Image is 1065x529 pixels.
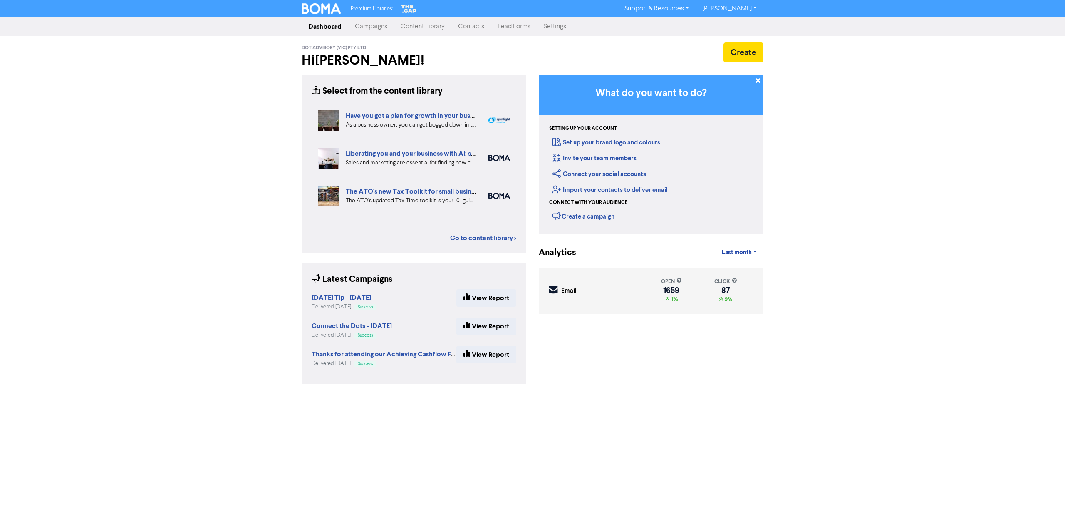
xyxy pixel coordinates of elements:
[669,296,678,303] span: 1%
[456,289,516,307] a: View Report
[551,87,751,99] h3: What do you want to do?
[312,360,456,368] div: Delivered [DATE]
[346,121,476,129] div: As a business owner, you can get bogged down in the demands of day-to-day business. We can help b...
[661,287,682,294] div: 1659
[394,18,451,35] a: Content Library
[358,362,373,366] span: Success
[312,85,443,98] div: Select from the content library
[312,295,371,301] a: [DATE] Tip - [DATE]
[312,350,500,358] strong: Thanks for attending our Achieving Cashflow Freedom webinar
[346,159,476,167] div: Sales and marketing are essential for finding new customers but eat into your business time. We e...
[539,246,566,259] div: Analytics
[715,244,763,261] a: Last month
[346,187,505,196] a: The ATO's new Tax Toolkit for small business owners
[312,303,376,311] div: Delivered [DATE]
[723,296,732,303] span: 9%
[456,318,516,335] a: View Report
[302,52,526,68] h2: Hi [PERSON_NAME] !
[451,18,491,35] a: Contacts
[302,18,348,35] a: Dashboard
[552,154,637,162] a: Invite your team members
[358,333,373,338] span: Success
[312,293,371,302] strong: [DATE] Tip - [DATE]
[400,3,418,14] img: The Gap
[346,149,526,158] a: Liberating you and your business with AI: sales and marketing
[312,351,500,358] a: Thanks for attending our Achieving Cashflow Freedom webinar
[456,346,516,363] a: View Report
[491,18,537,35] a: Lead Forms
[348,18,394,35] a: Campaigns
[312,273,393,286] div: Latest Campaigns
[488,193,510,199] img: boma
[312,322,392,330] strong: Connect the Dots - [DATE]
[358,305,373,309] span: Success
[1023,489,1065,529] iframe: Chat Widget
[539,75,763,234] div: Getting Started in BOMA
[561,286,577,296] div: Email
[552,170,646,178] a: Connect your social accounts
[552,186,668,194] a: Import your contacts to deliver email
[312,323,392,330] a: Connect the Dots - [DATE]
[312,331,392,339] div: Delivered [DATE]
[450,233,516,243] a: Go to content library >
[488,117,510,124] img: spotlight
[714,278,737,286] div: click
[552,210,614,222] div: Create a campaign
[302,3,341,14] img: BOMA Logo
[302,45,366,51] span: Dot Advisory (VIC) Pty Ltd
[552,139,660,147] a: Set up your brand logo and colours
[537,18,573,35] a: Settings
[346,196,476,205] div: The ATO’s updated Tax Time toolkit is your 101 guide to business taxes. We’ve summarised the key ...
[723,42,763,62] button: Create
[549,199,627,206] div: Connect with your audience
[346,112,488,120] a: Have you got a plan for growth in your business?
[696,2,763,15] a: [PERSON_NAME]
[549,125,617,132] div: Setting up your account
[661,278,682,286] div: open
[714,287,737,294] div: 87
[488,155,510,161] img: boma
[618,2,696,15] a: Support & Resources
[351,6,393,12] span: Premium Libraries:
[722,249,752,256] span: Last month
